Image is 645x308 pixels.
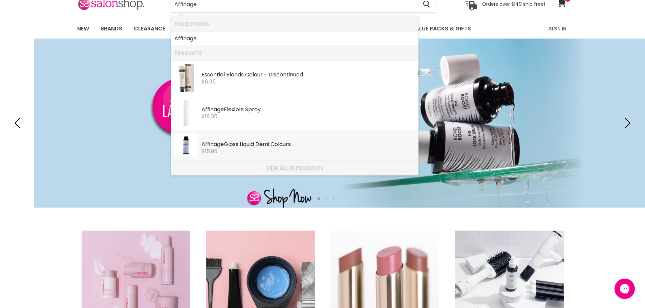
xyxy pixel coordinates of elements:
li: Page dot 4 [332,197,335,200]
b: Affinage [174,34,197,42]
img: 9329633006700.400_200x.jpg [178,64,194,92]
button: Previous [12,116,25,130]
span: $15.95 [201,147,217,155]
span: $6.95 [201,78,216,86]
img: FLEXIBLESPRAYCMYK300_200x.jpg [182,99,190,127]
div: Gloss Liquid Demi Colours [201,141,415,148]
a: Sign In [545,22,571,36]
li: Products: Affinage Flexible Spray [171,95,418,130]
a: Brands [95,22,127,36]
b: Affinage [201,105,224,113]
div: Flexible Spray [201,106,415,114]
a: Value Packs & Gifts [407,22,476,36]
a: View all 38 products [174,165,415,171]
li: Page dot 1 [310,197,313,200]
b: Affinage [201,140,224,148]
li: Products [171,45,418,61]
li: View All [171,160,418,175]
p: Orders over $149 ship free! [482,1,545,7]
div: Essential Blends Colour - Discontinued [201,72,415,79]
li: Products: Essential Blends Colour - Discontinued [171,61,418,95]
span: $19.05 [201,113,217,120]
li: Products: Affinage Gloss Liquid Demi Colours [171,130,418,160]
li: Page dot 3 [325,197,327,200]
nav: Main [69,19,577,39]
li: Page dot 2 [318,197,320,200]
a: Clearance [129,22,170,36]
iframe: Gorgias live chat messenger [611,276,638,301]
a: New [72,22,94,36]
li: Collections [171,16,418,31]
img: 000__46116.webp [174,134,198,157]
button: Next [620,116,633,130]
li: Collections: Affinage [171,31,418,46]
ul: Main menu [72,19,511,39]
